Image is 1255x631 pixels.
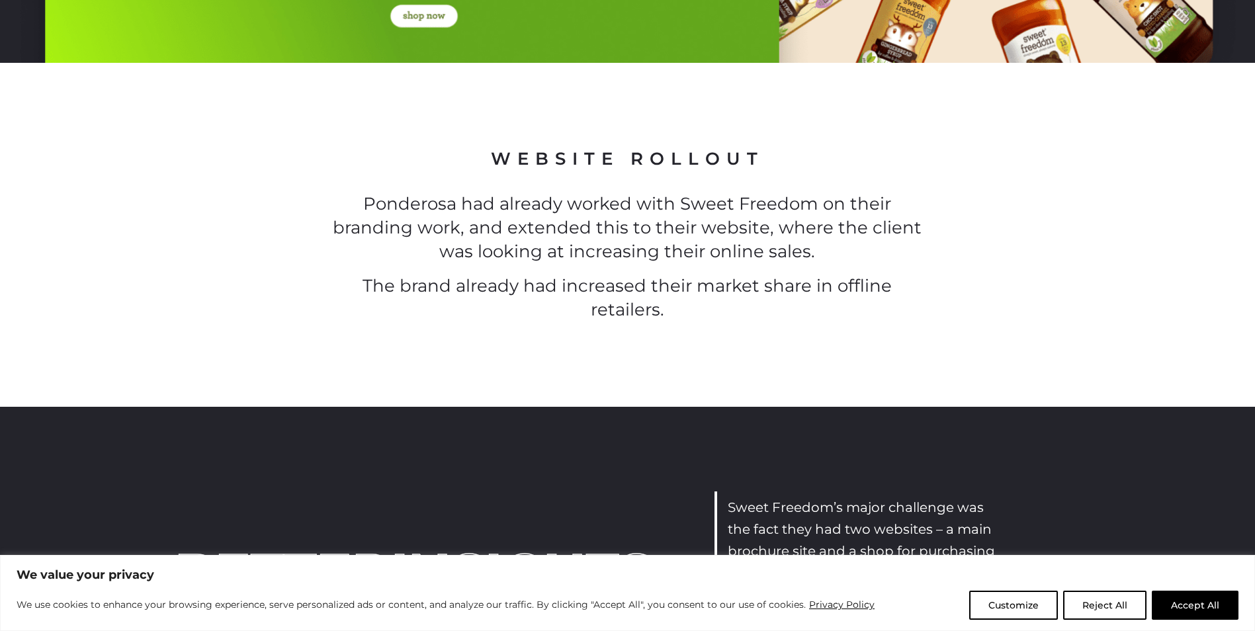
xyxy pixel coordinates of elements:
[1063,591,1147,620] button: Reject All
[1152,591,1238,620] button: Accept All
[391,540,652,605] span: Insights
[329,192,926,264] p: Ponderosa had already worked with Sweet Freedom on their branding work, and extended this to thei...
[808,597,875,612] a: Privacy Policy
[17,597,875,612] p: We use cookies to enhance your browsing experience, serve personalized ads or content, and analyz...
[969,591,1058,620] button: Customize
[329,147,926,171] h2: Website rollout
[17,567,1238,583] p: We value your privacy
[329,274,926,322] p: The brand already had increased their market share in offline retailers.
[175,546,541,599] h2: Better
